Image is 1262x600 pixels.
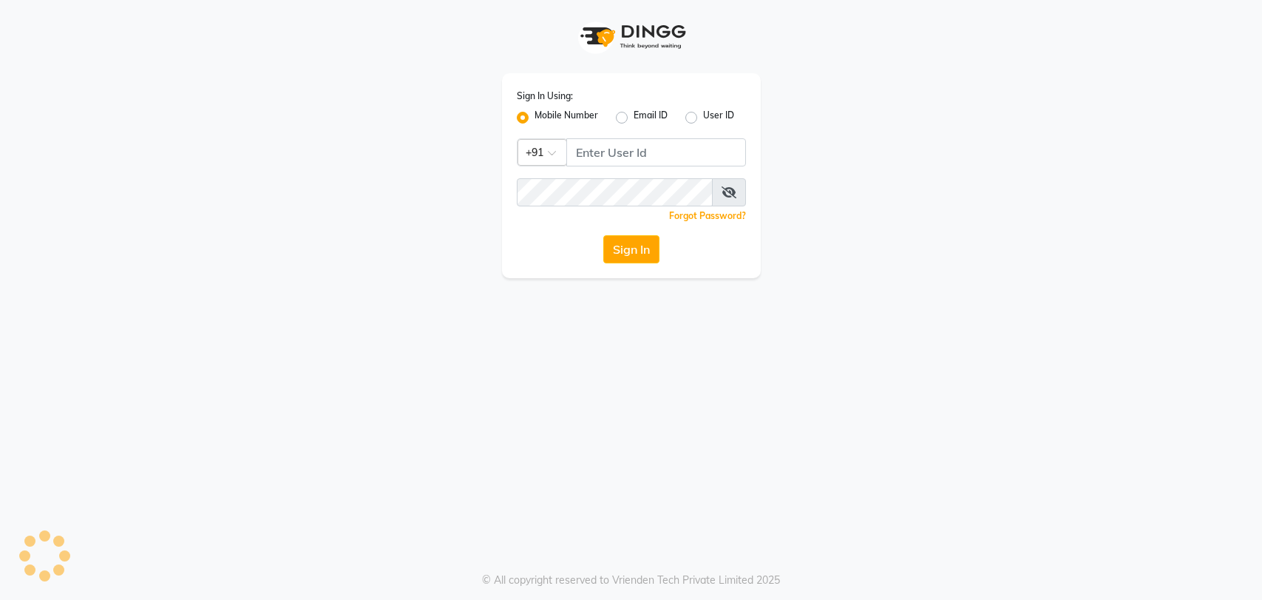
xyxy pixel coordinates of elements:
label: User ID [703,109,734,127]
label: Mobile Number [535,109,598,127]
img: logo1.svg [572,15,691,58]
label: Sign In Using: [517,90,573,103]
input: Username [517,178,713,206]
a: Forgot Password? [669,210,746,221]
input: Username [566,138,746,166]
button: Sign In [603,235,659,263]
label: Email ID [634,109,668,127]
